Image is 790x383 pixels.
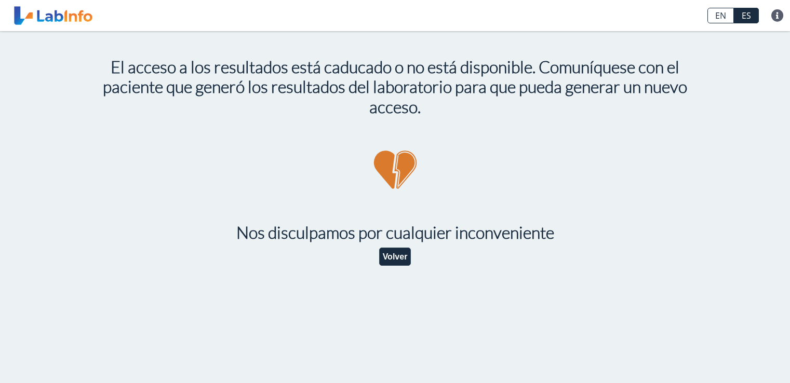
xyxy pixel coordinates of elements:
[379,248,411,266] button: Volver
[698,343,779,372] iframe: Help widget launcher
[707,8,734,23] a: EN
[99,57,691,117] h1: El acceso a los resultados está caducado o no está disponible. Comuníquese con el paciente que ge...
[99,223,691,242] h1: Nos disculpamos por cualquier inconveniente
[734,8,759,23] a: ES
